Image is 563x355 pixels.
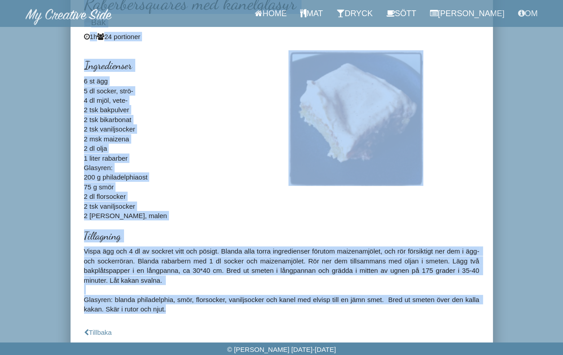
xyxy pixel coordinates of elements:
h3: Tillagning [84,230,479,242]
h3: Ingredienser [84,60,275,71]
div: 6 st ägg 5 dl socker, strö- 4 dl mjöl, vete- 2 tsk bakpulver 2 tsk bikarbonat 2 tsk vaniljsocker ... [77,50,282,220]
p: Vispa ägg och 4 dl av sockret vitt och pösigt. Blanda alla torra ingredienser förutom maizenamjöl... [84,246,479,314]
span: © [PERSON_NAME] [DATE]-[DATE] [227,346,336,353]
a: Tillbaka [84,329,112,336]
img: Receptbild [288,50,423,186]
img: MyCreativeSide [26,9,112,25]
div: 1h 24 portioner [84,32,479,41]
